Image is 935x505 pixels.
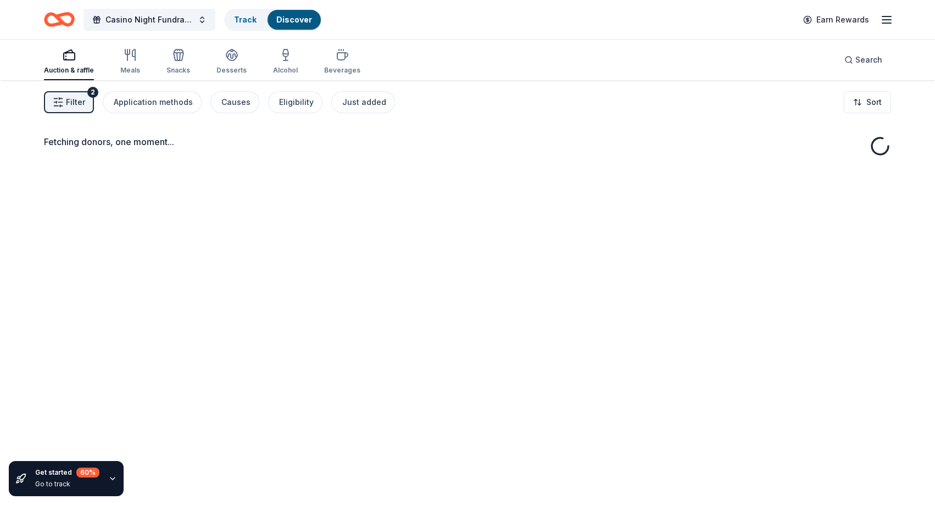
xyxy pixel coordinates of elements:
[331,91,395,113] button: Just added
[216,66,247,75] div: Desserts
[342,96,386,109] div: Just added
[273,44,298,80] button: Alcohol
[114,96,193,109] div: Application methods
[105,13,193,26] span: Casino Night Fundraiser & Awards Dinner 2025
[866,96,882,109] span: Sort
[120,66,140,75] div: Meals
[44,66,94,75] div: Auction & raffle
[87,87,98,98] div: 2
[44,135,891,148] div: Fetching donors, one moment...
[44,44,94,80] button: Auction & raffle
[120,44,140,80] button: Meals
[166,44,190,80] button: Snacks
[273,66,298,75] div: Alcohol
[84,9,215,31] button: Casino Night Fundraiser & Awards Dinner 2025
[276,15,312,24] a: Discover
[324,44,360,80] button: Beverages
[324,66,360,75] div: Beverages
[35,468,99,478] div: Get started
[210,91,259,113] button: Causes
[221,96,251,109] div: Causes
[797,10,876,30] a: Earn Rewards
[216,44,247,80] button: Desserts
[855,53,882,66] span: Search
[166,66,190,75] div: Snacks
[103,91,202,113] button: Application methods
[44,7,75,32] a: Home
[44,91,94,113] button: Filter2
[836,49,891,71] button: Search
[35,480,99,489] div: Go to track
[268,91,322,113] button: Eligibility
[844,91,891,113] button: Sort
[279,96,314,109] div: Eligibility
[224,9,322,31] button: TrackDiscover
[66,96,85,109] span: Filter
[234,15,257,24] a: Track
[76,468,99,478] div: 60 %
